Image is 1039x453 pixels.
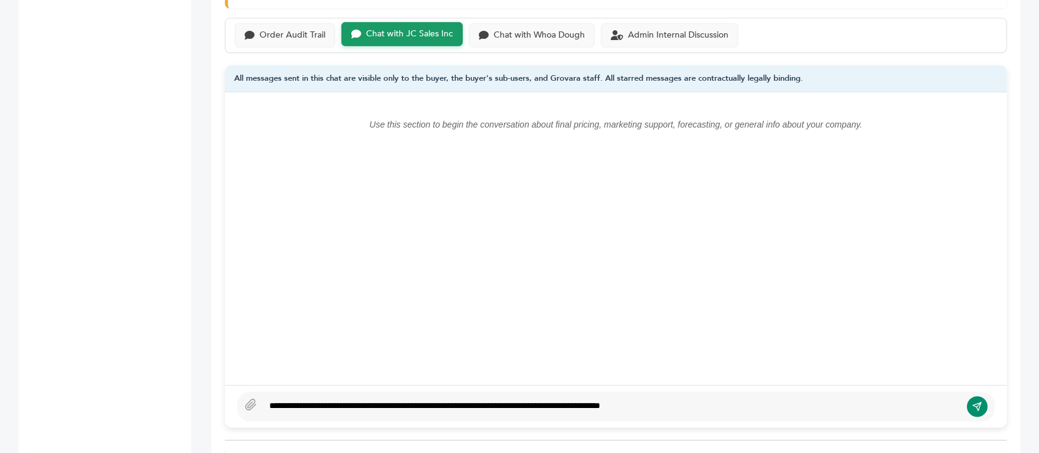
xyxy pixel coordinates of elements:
[259,30,325,41] div: Order Audit Trail
[250,117,982,132] p: Use this section to begin the conversation about final pricing, marketing support, forecasting, o...
[225,65,1007,93] div: All messages sent in this chat are visible only to the buyer, the buyer's sub-users, and Grovara ...
[628,30,728,41] div: Admin Internal Discussion
[494,30,585,41] div: Chat with Whoa Dough
[366,29,453,39] div: Chat with JC Sales Inc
